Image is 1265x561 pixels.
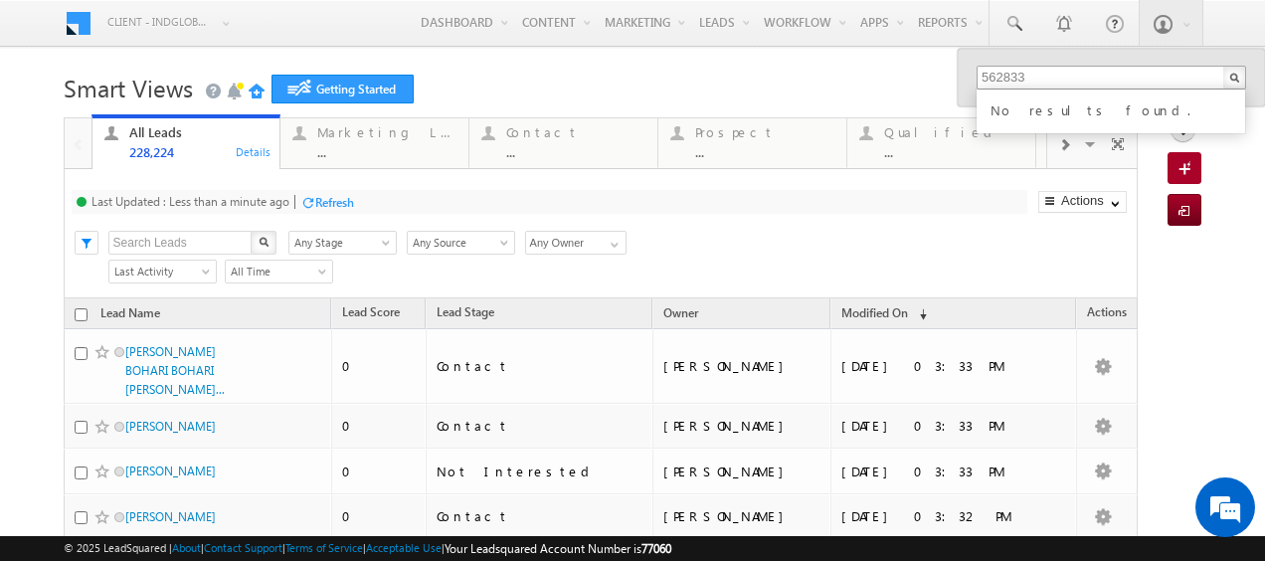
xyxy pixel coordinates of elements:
[1077,301,1137,327] span: Actions
[841,507,1068,525] div: [DATE] 03:32 PM
[103,104,334,130] div: Chat with us now
[911,306,927,322] span: (sorted descending)
[987,95,1253,121] div: No results found.
[108,231,253,255] input: Search Leads
[1038,191,1127,213] button: Actions
[326,10,374,58] div: Minimize live chat window
[663,507,821,525] div: [PERSON_NAME]
[172,541,201,554] a: About
[342,357,417,375] div: 0
[695,124,834,140] div: Prospect
[271,430,361,457] em: Start Chat
[841,463,1068,480] div: [DATE] 03:33 PM
[125,419,216,434] a: [PERSON_NAME]
[884,144,1023,159] div: ...
[108,260,217,283] a: Last Activity
[657,118,847,168] a: Prospect...
[332,301,410,327] a: Lead Score
[90,302,170,328] a: Lead Name
[437,304,494,319] span: Lead Stage
[279,118,469,168] a: Marketing Leads...
[445,541,671,556] span: Your Leadsquared Account Number is
[506,124,645,140] div: Contact
[317,144,456,159] div: ...
[427,301,504,327] a: Lead Stage
[641,541,671,556] span: 77060
[663,417,821,435] div: [PERSON_NAME]
[342,463,417,480] div: 0
[525,231,627,255] input: Type to Search
[663,305,698,320] span: Owner
[407,230,515,255] div: Lead Source Filter
[204,541,282,554] a: Contact Support
[125,509,216,524] a: [PERSON_NAME]
[366,541,442,554] a: Acceptable Use
[663,357,821,375] div: [PERSON_NAME]
[129,124,269,140] div: All Leads
[34,104,84,130] img: d_60004797649_company_0_60004797649
[437,417,643,435] div: Contact
[26,184,363,414] textarea: Type your message and hit 'Enter'
[831,301,937,327] a: Modified On (sorted descending)
[289,234,390,252] span: Any Stage
[91,194,289,209] div: Last Updated : Less than a minute ago
[91,114,281,170] a: All Leads228,224Details
[342,417,417,435] div: 0
[129,144,269,159] div: 228,224
[259,237,269,247] img: Search
[506,144,645,159] div: ...
[468,118,658,168] a: Contact...
[109,263,210,280] span: Last Activity
[525,230,625,255] div: Owner Filter
[225,260,333,283] a: All Time
[125,344,225,397] a: [PERSON_NAME] BOHARI BOHARI [PERSON_NAME]...
[315,195,354,210] div: Refresh
[271,75,414,103] a: Getting Started
[64,539,671,558] span: © 2025 LeadSquared | | | | |
[107,12,212,32] span: Client - indglobal1 (77060)
[841,305,908,320] span: Modified On
[695,144,834,159] div: ...
[342,507,417,525] div: 0
[288,230,397,255] div: Lead Stage Filter
[235,142,272,160] div: Details
[407,231,515,255] a: Any Source
[64,72,193,103] span: Smart Views
[285,541,363,554] a: Terms of Service
[317,124,456,140] div: Marketing Leads
[125,464,216,478] a: [PERSON_NAME]
[75,308,88,321] input: Check all records
[408,234,508,252] span: Any Source
[437,507,643,525] div: Contact
[663,463,821,480] div: [PERSON_NAME]
[288,231,397,255] a: Any Stage
[977,66,1246,90] input: Search Leads
[841,357,1068,375] div: [DATE] 03:33 PM
[226,263,326,280] span: All Time
[437,357,643,375] div: Contact
[841,417,1068,435] div: [DATE] 03:33 PM
[846,118,1036,168] a: Qualified...
[884,124,1023,140] div: Qualified
[342,304,400,319] span: Lead Score
[437,463,643,480] div: Not Interested
[600,232,625,252] a: Show All Items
